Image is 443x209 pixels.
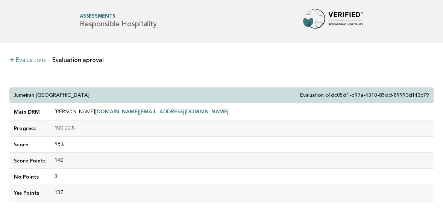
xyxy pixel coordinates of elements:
[9,169,50,185] td: No Points
[50,169,434,185] td: 3
[303,9,363,33] img: Forbes Travel Guide
[50,104,434,120] td: [PERSON_NAME]
[50,120,434,137] td: 100.00%
[95,108,229,114] a: [DOMAIN_NAME][EMAIL_ADDRESS][DOMAIN_NAME]
[50,137,434,153] td: 98%
[9,185,50,201] td: Yes Points
[9,120,50,137] td: Progress
[80,14,156,19] span: Assessments
[80,14,156,28] h1: Responsible Hospitality
[50,153,434,169] td: 140
[9,57,46,63] a: Evaluations
[49,57,104,63] li: Evaluation aproval
[50,185,434,201] td: 137
[300,92,429,99] p: Evaluation c4dc05d1-d97a-4310-85dd-89993df43c79
[9,104,50,120] td: Main DRM
[14,92,90,99] p: Jumeirah [GEOGRAPHIC_DATA]
[9,153,50,169] td: Score Points
[9,137,50,153] td: Score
